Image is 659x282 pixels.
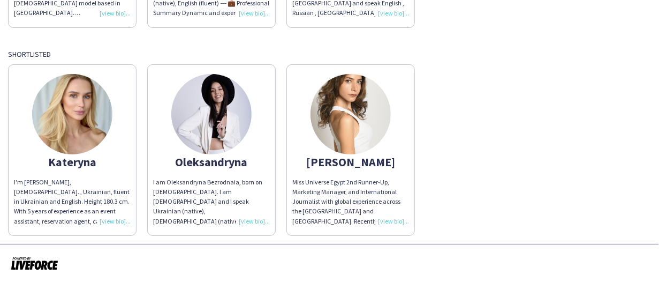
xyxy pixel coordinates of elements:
[292,177,409,226] div: Miss Universe Egypt 2nd Runner-Up, Marketing Manager, and International Journalist with global ex...
[153,177,270,226] div: I am Oleksandryna Bezrodnaia, born on [DEMOGRAPHIC_DATA]. I am [DEMOGRAPHIC_DATA] and I speak Ukr...
[11,256,58,271] img: Powered by Liveforce
[153,157,270,167] div: Oleksandryna
[32,74,112,154] img: thumb-67c98d805fc58.jpeg
[8,49,651,59] div: Shortlisted
[310,74,391,154] img: thumb-3c889dae-3982-42aa-9b09-52090c583d9c.png
[14,177,131,226] div: I'm [PERSON_NAME], [DEMOGRAPHIC_DATA]. , Ukrainian, fluent in Ukrainian and English. Height 180.3...
[171,74,252,154] img: thumb-662b7dc40f52e.jpeg
[14,157,131,167] div: Kateryna
[292,157,409,167] div: [PERSON_NAME]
